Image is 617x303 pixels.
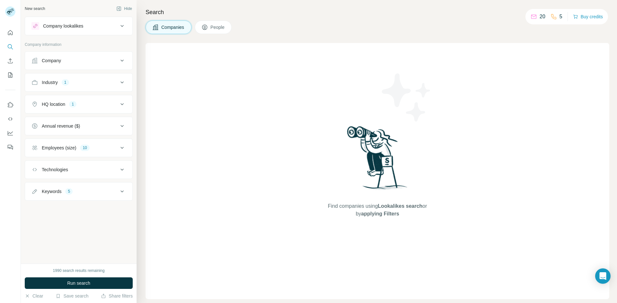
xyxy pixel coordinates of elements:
[112,4,137,13] button: Hide
[42,166,68,173] div: Technologies
[43,23,83,29] div: Company lookalikes
[56,293,88,299] button: Save search
[53,268,105,274] div: 1990 search results remaining
[69,101,76,107] div: 1
[5,141,15,153] button: Feedback
[25,162,132,177] button: Technologies
[161,24,185,30] span: Companies
[42,101,65,107] div: HQ location
[595,268,611,284] div: Open Intercom Messenger
[5,113,15,125] button: Use Surfe API
[326,202,429,218] span: Find companies using or by
[25,277,133,289] button: Run search
[67,280,90,286] span: Run search
[25,184,132,199] button: Keywords5
[25,53,132,68] button: Company
[80,145,89,151] div: 10
[5,55,15,67] button: Enrich CSV
[5,127,15,139] button: Dashboard
[62,80,69,85] div: 1
[42,145,76,151] div: Employees (size)
[25,97,132,112] button: HQ location1
[25,75,132,90] button: Industry1
[42,123,80,129] div: Annual revenue ($)
[25,42,133,47] p: Company information
[101,293,133,299] button: Share filters
[573,12,603,21] button: Buy credits
[5,99,15,111] button: Use Surfe on LinkedIn
[25,18,132,34] button: Company lookalikes
[378,69,435,126] img: Surfe Illustration - Stars
[42,188,61,195] div: Keywords
[25,118,132,134] button: Annual revenue ($)
[65,189,73,194] div: 5
[5,69,15,81] button: My lists
[25,293,43,299] button: Clear
[42,79,58,86] div: Industry
[378,203,423,209] span: Lookalikes search
[5,41,15,53] button: Search
[559,13,562,21] p: 5
[42,57,61,64] div: Company
[540,13,545,21] p: 20
[25,140,132,156] button: Employees (size)10
[25,6,45,12] div: New search
[361,211,399,216] span: applying Filters
[146,8,609,17] h4: Search
[210,24,225,30] span: People
[5,27,15,38] button: Quick start
[344,124,411,196] img: Surfe Illustration - Woman searching with binoculars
